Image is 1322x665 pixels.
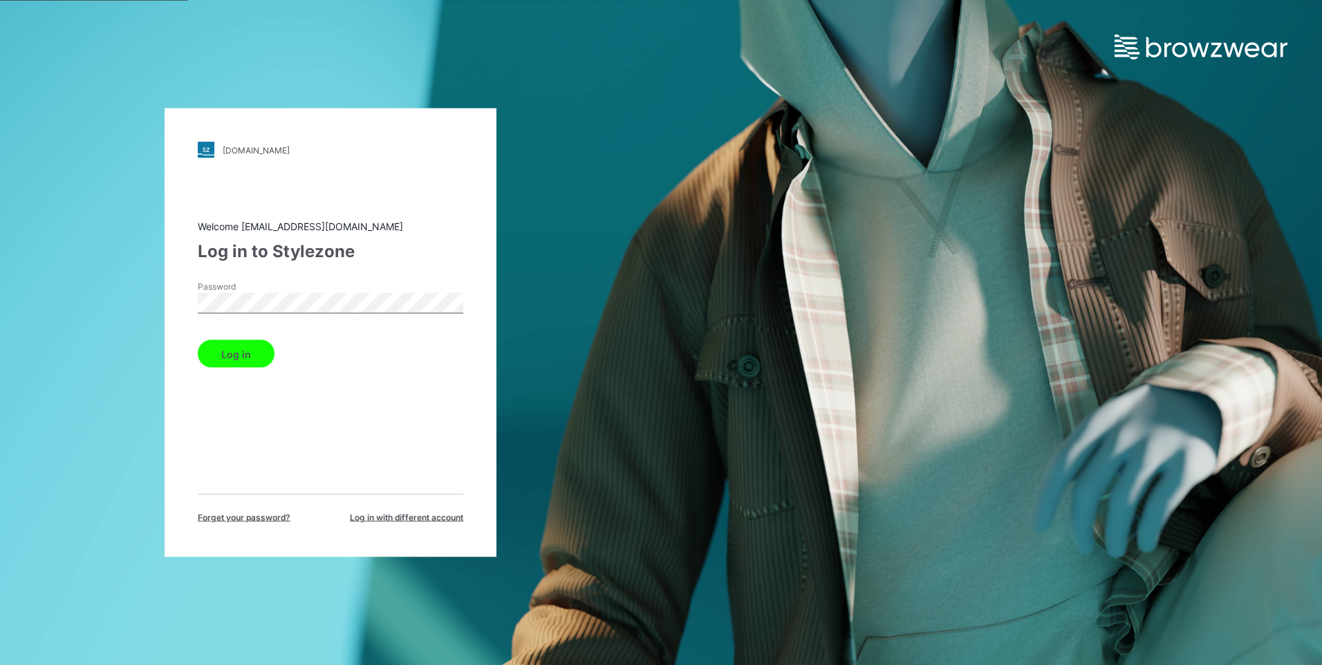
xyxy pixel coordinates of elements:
button: Log in [198,340,274,368]
label: Password [198,281,295,293]
span: Log in with different account [350,512,463,524]
img: stylezone-logo.562084cfcfab977791bfbf7441f1a819.svg [198,142,214,158]
img: browzwear-logo.e42bd6dac1945053ebaf764b6aa21510.svg [1115,35,1287,59]
span: Forget your password? [198,512,290,524]
div: Log in to Stylezone [198,239,463,264]
div: [DOMAIN_NAME] [223,144,290,155]
div: Welcome [EMAIL_ADDRESS][DOMAIN_NAME] [198,219,463,234]
a: [DOMAIN_NAME] [198,142,463,158]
